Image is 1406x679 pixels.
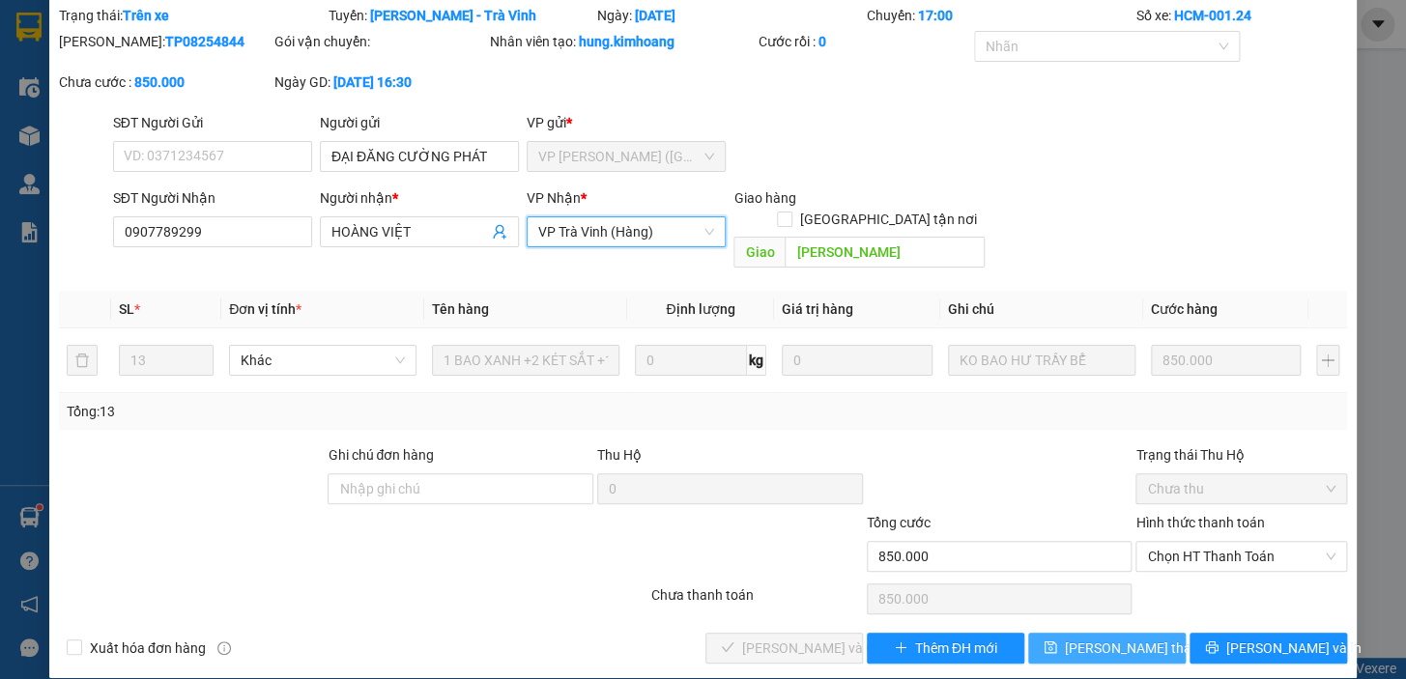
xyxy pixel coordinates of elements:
b: 17:00 [918,8,953,23]
span: Giá trị hàng [782,301,853,317]
strong: BIÊN NHẬN GỬI HÀNG [65,11,224,29]
span: HÙNG [103,123,145,141]
div: Chưa cước : [59,71,271,93]
input: VD: Bàn, Ghế [432,345,619,376]
span: SL [119,301,134,317]
span: Tổng cước [867,515,931,530]
span: PHƯỢNG [8,56,77,74]
div: Người gửi [320,112,519,133]
div: [PERSON_NAME]: [59,31,271,52]
span: VP [GEOGRAPHIC_DATA] - [8,38,220,74]
span: GIAO: [8,144,46,162]
span: plus [894,640,907,656]
th: Ghi chú [940,291,1143,328]
span: Xuất hóa đơn hàng [82,637,214,659]
div: Cước rồi : [759,31,970,52]
b: HCM-001.24 [1173,8,1250,23]
span: Giao [733,237,785,268]
button: plusThêm ĐH mới [867,633,1024,664]
div: Trạng thái Thu Hộ [1135,444,1347,466]
div: Chưa thanh toán [649,584,865,618]
span: [GEOGRAPHIC_DATA] tận nơi [792,209,985,230]
span: Định lượng [666,301,734,317]
span: VP Trà Vinh (Hàng) [538,217,714,246]
div: Ngày GD: [274,71,486,93]
span: VP [PERSON_NAME] ([GEOGRAPHIC_DATA]) [8,83,194,120]
b: 850.000 [134,74,185,90]
b: 0 [818,34,826,49]
span: [PERSON_NAME] và In [1226,637,1362,659]
button: plus [1316,345,1339,376]
span: Chưa thu [1147,474,1335,503]
span: VP Trần Phú (Hàng) [538,142,714,171]
span: Cước hàng [1151,301,1218,317]
button: check[PERSON_NAME] và Giao hàng [705,633,863,664]
b: [DATE] 16:30 [333,74,412,90]
span: Khác [241,346,405,375]
div: Nhân viên tạo: [490,31,756,52]
div: Người nhận [320,187,519,209]
input: 0 [782,345,933,376]
b: Trên xe [123,8,169,23]
button: delete [67,345,98,376]
div: SĐT Người Gửi [113,112,312,133]
div: Tuyến: [326,5,595,26]
b: [DATE] [635,8,675,23]
span: Đơn vị tính [229,301,301,317]
span: user-add [492,224,507,240]
p: GỬI: [8,38,282,74]
span: printer [1205,640,1219,656]
span: kg [747,345,766,376]
b: [PERSON_NAME] - Trà Vinh [369,8,535,23]
div: Chuyến: [865,5,1134,26]
label: Hình thức thanh toán [1135,515,1264,530]
b: hung.kimhoang [579,34,674,49]
div: Ngày: [595,5,865,26]
input: Dọc đường [785,237,985,268]
input: Ghi Chú [948,345,1135,376]
span: Chọn HT Thanh Toán [1147,542,1335,571]
button: printer[PERSON_NAME] và In [1190,633,1347,664]
span: Thu Hộ [597,447,642,463]
span: Thêm ĐH mới [915,637,997,659]
div: Tổng: 13 [67,401,544,422]
span: info-circle [217,641,231,655]
span: [PERSON_NAME] thay đổi [1065,637,1219,659]
label: Ghi chú đơn hàng [328,447,434,463]
div: VP gửi [527,112,726,133]
button: save[PERSON_NAME] thay đổi [1028,633,1186,664]
p: NHẬN: [8,83,282,120]
input: Ghi chú đơn hàng [328,473,593,504]
span: Tên hàng [432,301,489,317]
input: 0 [1151,345,1302,376]
span: Giao hàng [733,190,795,206]
b: TP08254844 [165,34,244,49]
span: VP Nhận [527,190,581,206]
span: save [1044,640,1057,656]
div: Gói vận chuyển: [274,31,486,52]
div: Trạng thái: [57,5,327,26]
span: 0977999909 - [8,123,145,141]
div: Số xe: [1133,5,1349,26]
div: SĐT Người Nhận [113,187,312,209]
